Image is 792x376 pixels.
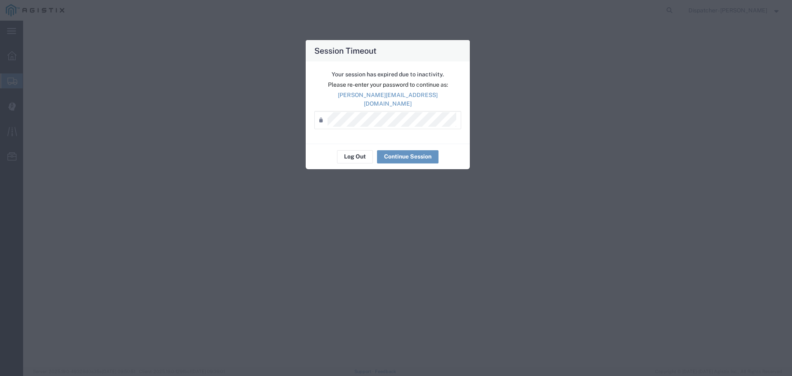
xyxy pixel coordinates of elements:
[337,150,373,163] button: Log Out
[314,45,377,57] h4: Session Timeout
[314,80,461,89] p: Please re-enter your password to continue as:
[314,70,461,79] p: Your session has expired due to inactivity.
[314,91,461,108] p: [PERSON_NAME][EMAIL_ADDRESS][DOMAIN_NAME]
[377,150,438,163] button: Continue Session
